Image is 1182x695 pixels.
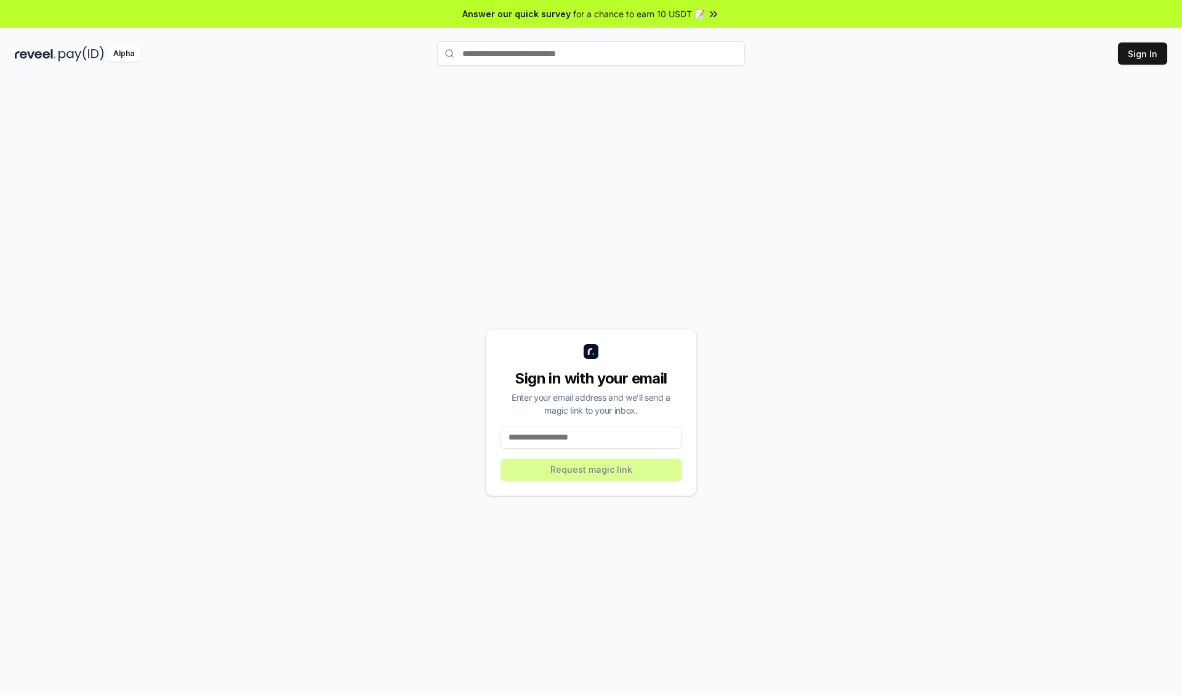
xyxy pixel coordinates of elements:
span: Answer our quick survey [462,7,571,20]
div: Alpha [107,46,141,62]
img: reveel_dark [15,46,56,62]
img: logo_small [584,344,598,359]
button: Sign In [1118,42,1167,65]
div: Enter your email address and we’ll send a magic link to your inbox. [501,391,681,417]
span: for a chance to earn 10 USDT 📝 [573,7,705,20]
div: Sign in with your email [501,369,681,388]
img: pay_id [58,46,104,62]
